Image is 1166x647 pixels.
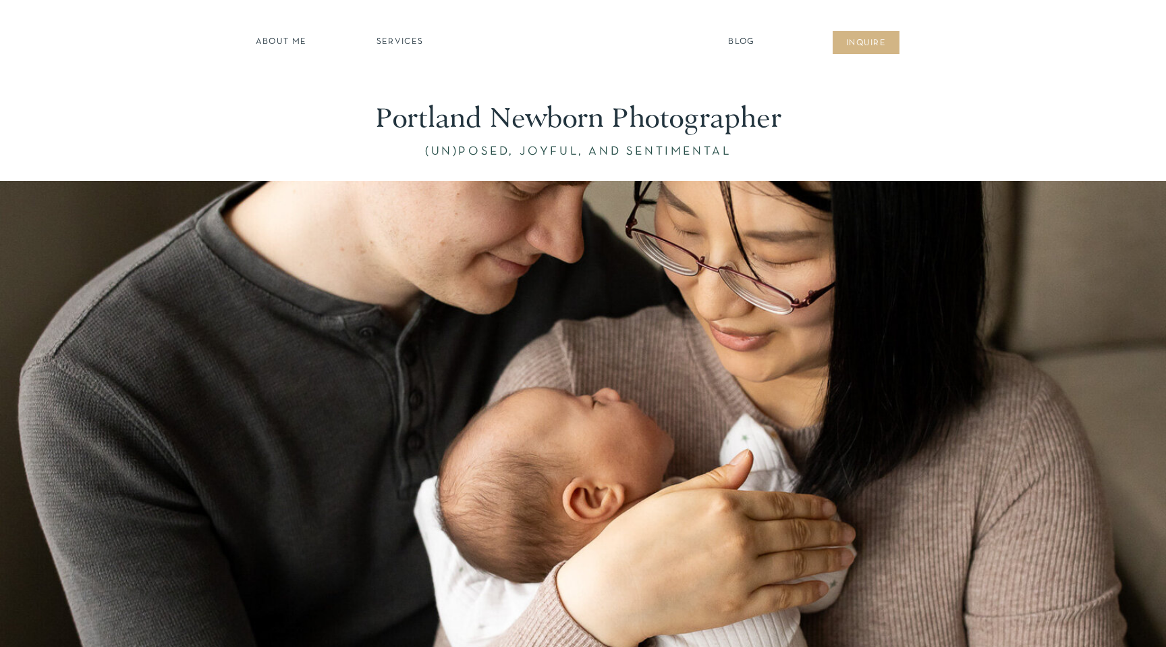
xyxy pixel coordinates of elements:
a: inqUIre [839,37,893,51]
p: (UN)POSED, JOYFUL, AND SENTIMENTAL [425,146,742,161]
a: about ME [252,36,310,49]
h1: Portland Newborn Photographer [375,102,791,136]
a: Blog [725,36,758,49]
a: SERVICES [362,36,438,49]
